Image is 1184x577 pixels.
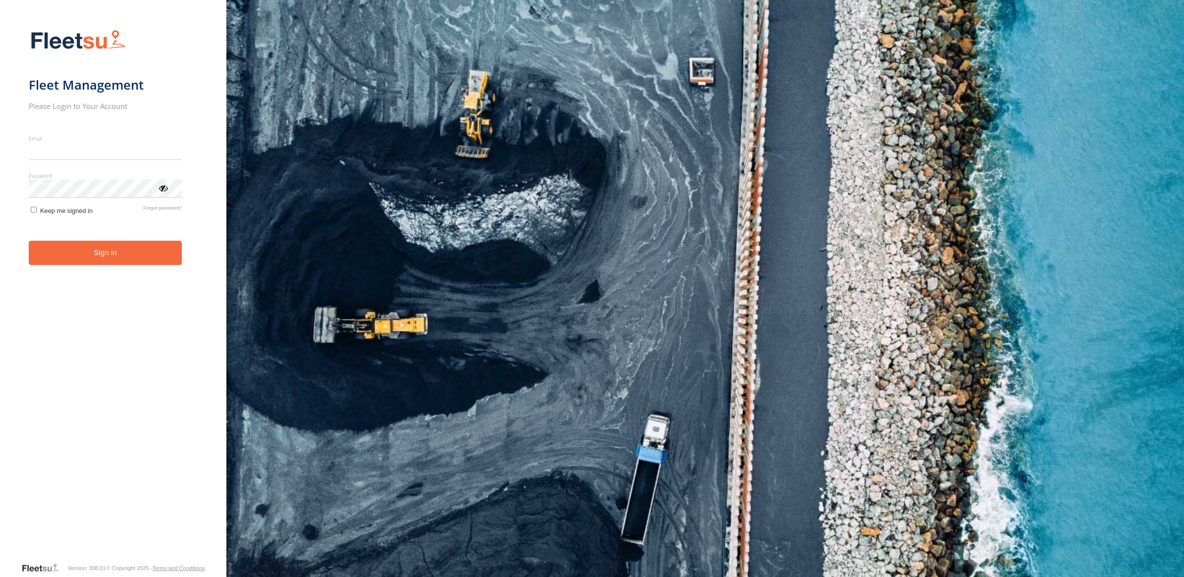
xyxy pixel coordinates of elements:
[29,28,128,53] img: Fleetsu
[29,101,182,111] h2: Please Login to Your Account
[29,135,182,142] label: Email
[29,24,198,562] form: main
[68,565,106,571] div: Version: 308.01
[29,172,182,179] label: Password
[143,205,182,214] a: Forgot password?
[152,565,205,571] a: Terms and Conditions
[29,241,182,265] button: Sign in
[29,77,182,93] h1: Fleet Management
[107,565,205,571] div: © Copyright 2025 -
[158,183,168,193] div: ViewPassword
[40,207,93,214] span: Keep me signed in
[21,563,67,573] a: Visit our Website
[31,207,37,213] input: Keep me signed in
